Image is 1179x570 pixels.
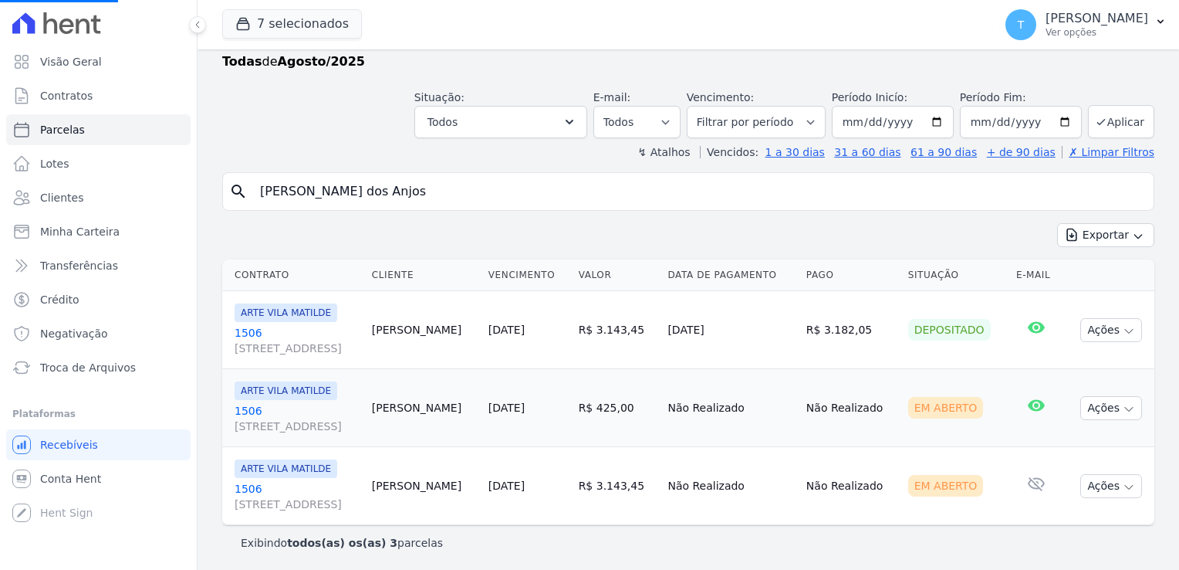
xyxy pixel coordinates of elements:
th: Cliente [366,260,482,291]
span: Crédito [40,292,79,307]
a: 31 a 60 dias [834,146,900,158]
span: T [1018,19,1025,30]
td: Não Realizado [661,369,799,447]
td: R$ 3.143,45 [573,291,662,369]
td: Não Realizado [661,447,799,525]
th: Data de Pagamento [661,260,799,291]
label: ↯ Atalhos [637,146,690,158]
a: [DATE] [488,324,525,336]
span: [STREET_ADDRESS] [235,419,360,434]
button: T [PERSON_NAME] Ver opções [993,3,1179,46]
a: [DATE] [488,480,525,492]
span: Lotes [40,156,69,171]
a: 1506[STREET_ADDRESS] [235,481,360,512]
span: Todos [427,113,458,131]
label: Situação: [414,91,465,103]
a: 61 a 90 dias [910,146,977,158]
p: Ver opções [1046,26,1148,39]
td: R$ 425,00 [573,369,662,447]
span: Transferências [40,258,118,273]
th: Valor [573,260,662,291]
p: de [222,53,365,71]
a: Transferências [6,250,191,281]
td: [PERSON_NAME] [366,369,482,447]
span: ARTE VILA MATILDE [235,382,337,400]
th: E-mail [1010,260,1063,291]
label: E-mail: [593,91,631,103]
label: Período Inicío: [832,91,907,103]
span: ARTE VILA MATILDE [235,460,337,478]
td: R$ 3.143,45 [573,447,662,525]
strong: Agosto/2025 [278,54,365,69]
a: Negativação [6,318,191,349]
a: Visão Geral [6,46,191,77]
th: Pago [800,260,902,291]
a: Crédito [6,284,191,315]
button: Aplicar [1088,105,1154,138]
th: Contrato [222,260,366,291]
span: Recebíveis [40,437,98,453]
a: Troca de Arquivos [6,352,191,383]
input: Buscar por nome do lote ou do cliente [251,176,1147,207]
p: [PERSON_NAME] [1046,11,1148,26]
a: ✗ Limpar Filtros [1062,146,1154,158]
label: Vencimento: [687,91,754,103]
th: Situação [902,260,1010,291]
a: Contratos [6,80,191,111]
a: [DATE] [488,402,525,414]
p: Exibindo parcelas [241,535,443,551]
td: Não Realizado [800,369,902,447]
i: search [229,182,248,201]
span: [STREET_ADDRESS] [235,341,360,356]
a: Recebíveis [6,429,191,460]
span: Troca de Arquivos [40,360,136,375]
b: todos(as) os(as) 3 [287,537,397,549]
a: 1506[STREET_ADDRESS] [235,325,360,356]
th: Vencimento [482,260,573,291]
div: Depositado [908,319,991,341]
div: Plataformas [12,405,184,423]
span: Minha Carteira [40,224,120,239]
div: Em Aberto [908,475,984,497]
label: Vencidos: [700,146,758,158]
td: R$ 3.182,05 [800,291,902,369]
span: [STREET_ADDRESS] [235,497,360,512]
button: Todos [414,106,587,138]
a: 1506[STREET_ADDRESS] [235,403,360,434]
a: 1 a 30 dias [765,146,825,158]
button: Ações [1080,474,1142,498]
td: [DATE] [661,291,799,369]
a: Lotes [6,148,191,179]
span: Negativação [40,326,108,341]
a: Minha Carteira [6,216,191,247]
span: Contratos [40,88,93,103]
td: [PERSON_NAME] [366,447,482,525]
a: Conta Hent [6,463,191,494]
td: Não Realizado [800,447,902,525]
label: Período Fim: [960,90,1082,106]
span: ARTE VILA MATILDE [235,304,337,322]
strong: Todas [222,54,262,69]
td: [PERSON_NAME] [366,291,482,369]
span: Clientes [40,190,83,205]
span: Visão Geral [40,54,102,70]
span: Parcelas [40,122,85,137]
button: Ações [1080,396,1142,420]
button: 7 selecionados [222,9,362,39]
a: Clientes [6,182,191,213]
span: Conta Hent [40,471,101,487]
button: Ações [1080,318,1142,342]
div: Em Aberto [908,397,984,419]
button: Exportar [1057,223,1154,247]
a: Parcelas [6,114,191,145]
a: + de 90 dias [987,146,1056,158]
